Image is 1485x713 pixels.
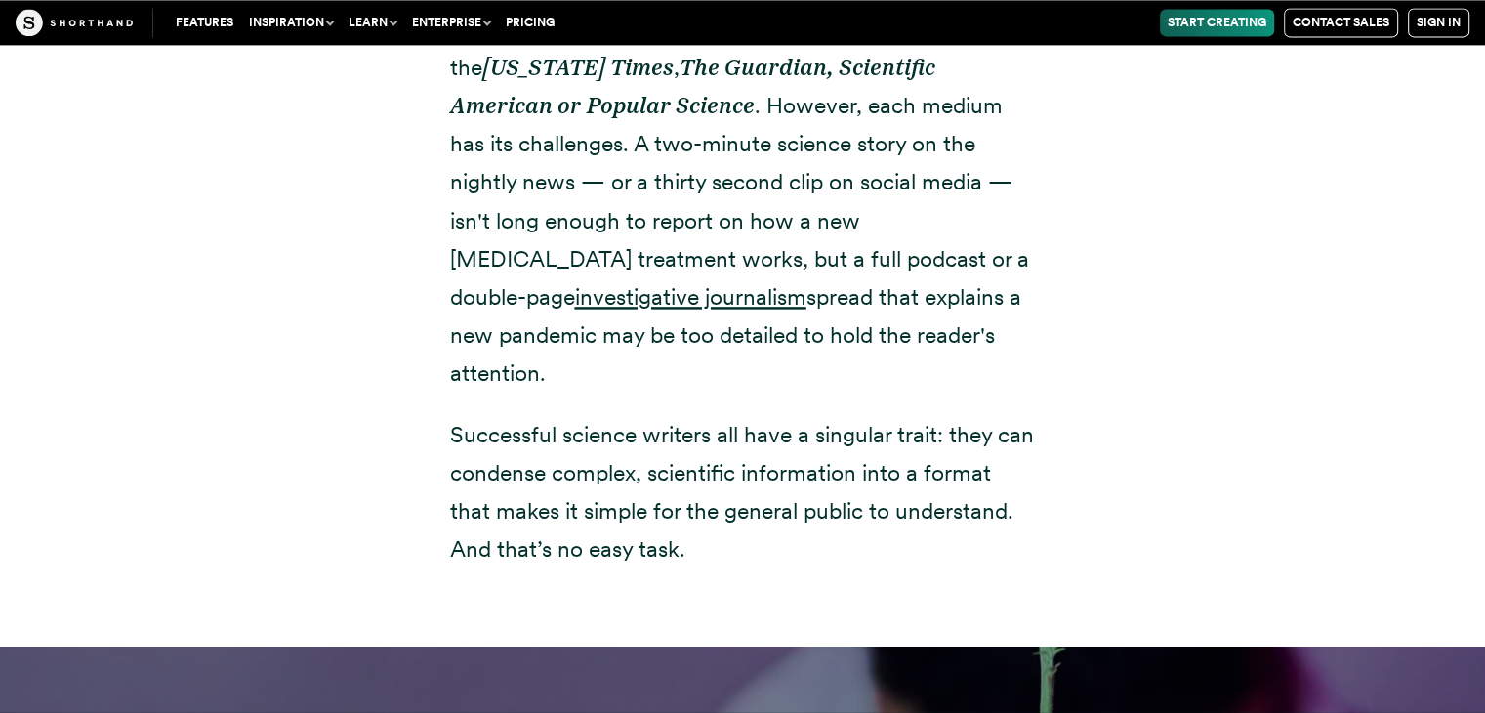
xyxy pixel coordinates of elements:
a: Sign in [1408,8,1469,37]
a: Start Creating [1160,9,1274,36]
a: Pricing [498,9,562,36]
a: investigative journalism [575,283,806,311]
button: Learn [341,9,404,36]
p: Usually, science reporting is published in media outlets like the , . However, each medium has it... [450,11,1036,393]
em: Popular Science [587,92,755,119]
a: Contact Sales [1284,8,1398,37]
em: The Guardian, Scientific American or [450,54,935,119]
button: Inspiration [241,9,341,36]
em: [US_STATE] Times [482,54,674,81]
img: The Craft [16,9,133,36]
p: Successful science writers all have a singular trait: they can condense complex, scientific infor... [450,416,1036,568]
a: Features [168,9,241,36]
button: Enterprise [404,9,498,36]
